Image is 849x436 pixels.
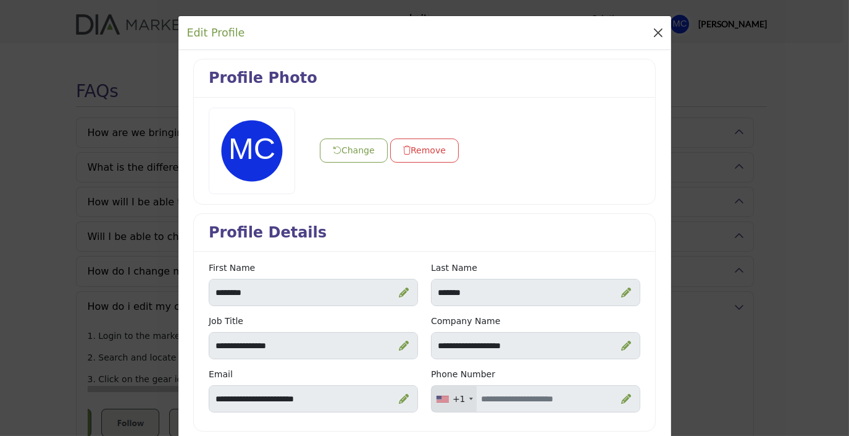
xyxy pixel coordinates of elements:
label: Last Name [431,262,477,275]
h1: Edit Profile [187,25,245,41]
input: Enter Last name [431,279,640,306]
input: Enter Company name [431,332,640,359]
label: Job Title [209,315,243,328]
input: Enter your Phone Number [431,385,640,412]
button: Remove [390,139,459,163]
input: Enter Job Title [209,332,418,359]
input: Enter Email [209,385,418,412]
input: Enter First name [209,279,418,306]
h2: Profile Details [209,224,327,242]
label: Company Name [431,315,500,328]
button: Close [650,24,667,41]
label: Phone Number [431,368,495,381]
label: Email [209,368,233,381]
div: United States: +1 [432,386,477,412]
button: Change [320,139,388,163]
h2: Profile Photo [209,69,317,87]
div: +1 [453,393,466,406]
label: First Name [209,262,255,275]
